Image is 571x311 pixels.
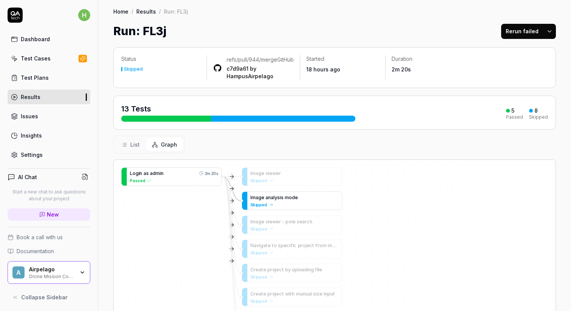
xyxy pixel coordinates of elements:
span: v [265,218,268,224]
span: a [271,195,273,200]
span: a [256,195,258,200]
span: p [267,291,270,297]
time: 2m 20s [205,170,218,176]
span: t [290,291,292,297]
span: i [139,170,140,176]
span: j [275,267,276,272]
span: c [309,243,312,248]
span: h [310,218,312,224]
span: i [293,243,294,248]
span: j [275,291,276,297]
span: n [268,195,271,200]
span: l [298,267,299,272]
span: e [276,267,279,272]
span: l [273,195,275,200]
span: t [282,291,284,297]
span: m [285,195,289,200]
div: Drone Mission Control [29,273,74,279]
span: h [292,291,295,297]
a: Results [136,8,156,15]
span: z [317,291,319,297]
span: m [323,243,327,248]
span: i [280,195,281,200]
div: / [159,8,161,15]
span: r [279,218,281,224]
span: a [256,170,258,176]
span: m [252,170,256,176]
button: AAirpelagoDrone Mission Control [8,261,90,284]
a: Book a call with us [8,233,90,241]
span: L [130,170,133,176]
p: Duration [392,55,465,63]
span: w [285,291,289,297]
span: r [254,267,256,272]
span: a [308,291,311,297]
div: Skipped [529,115,548,119]
a: Home [113,8,128,15]
span: e [269,170,272,176]
span: o [302,243,306,248]
span: l [311,291,312,297]
div: Airpelago [29,266,74,273]
a: Loginasadmin2m 20sPassed [121,167,222,186]
a: c7d9a61 [227,65,248,72]
h4: AI Chat [18,173,37,181]
span: e [276,291,279,297]
span: e [263,267,266,272]
div: Run: FL3j [164,8,188,15]
span: i [307,267,308,272]
span: a [302,218,305,224]
span: v [265,170,268,176]
a: Imageviewer-polesearchSkipped [242,215,342,234]
span: d [153,170,156,176]
span: u [306,291,308,297]
span: c [307,218,310,224]
a: CreateprojectwithmanualsizeinputSkipped [242,288,342,306]
div: ImageviewerSkipped [242,167,342,186]
span: a [254,243,256,248]
span: v [256,243,259,248]
span: m [156,170,160,176]
span: m [296,291,300,297]
a: Dashboard [8,32,90,46]
span: e [295,195,298,200]
p: Start a new chat to ask questions about your project [8,189,90,202]
span: s [146,170,149,176]
span: t [261,291,263,297]
span: g [258,195,261,200]
p: Status [121,55,201,63]
span: m [252,195,256,200]
span: n [303,291,306,297]
span: Collapse Sidebar [21,293,68,301]
span: o [289,218,292,224]
span: e [261,195,264,200]
span: o [272,267,275,272]
a: New [8,208,90,221]
span: b [285,267,288,272]
span: c [293,243,296,248]
span: a [300,291,303,297]
span: l [318,267,319,272]
div: Passed [506,115,523,119]
span: r [279,170,281,176]
span: s [297,218,299,224]
span: Book a call with us [17,233,63,241]
span: t [312,243,314,248]
span: a [256,218,258,224]
a: CreateprojectbyuploadingfileSkipped [242,264,342,282]
span: I [250,170,252,176]
span: I [250,195,252,200]
span: e [307,243,310,248]
span: Skipped [250,226,267,232]
span: e [276,218,279,224]
span: y [275,195,277,200]
span: e [299,218,302,224]
span: a [265,195,268,200]
div: NavigatetospecificprojectfrommainSkipped [242,240,342,258]
span: f [316,243,318,248]
span: e [319,267,322,272]
span: i [289,243,290,248]
span: t [272,243,274,248]
span: e [263,291,266,297]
